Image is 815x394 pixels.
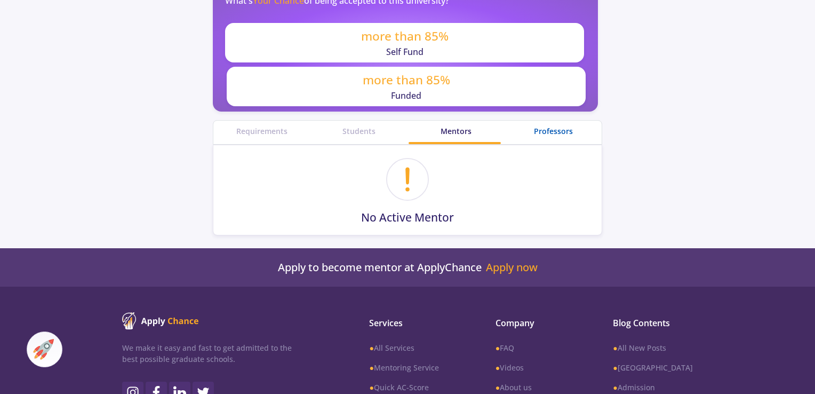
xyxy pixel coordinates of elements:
[33,339,54,360] img: ac-market
[496,363,500,373] b: ●
[496,382,579,393] a: ●About us
[361,209,454,226] p: No Active Mentor
[122,342,292,365] p: We make it easy and fast to get admitted to the best possible graduate schools.
[369,382,461,393] a: ●Quick AC-Score
[613,382,617,392] b: ●
[122,312,199,329] img: ApplyChance logo
[369,382,373,392] b: ●
[613,342,692,353] a: ●All New Posts
[369,317,461,329] span: Services
[505,125,602,137] a: Professors
[310,125,407,137] a: Students
[369,363,373,373] b: ●
[407,125,505,137] a: Mentors
[496,382,500,392] b: ●
[496,343,500,353] b: ●
[486,261,538,274] a: Apply now
[391,89,421,102] p: Funded
[496,317,579,329] span: Company
[496,362,579,373] a: ●Videos
[496,342,579,353] a: ●FAQ
[369,342,461,353] a: ●All Services
[369,343,373,353] b: ●
[363,71,450,89] p: more than 85%
[361,27,449,45] p: more than 85%
[613,382,692,393] a: ●Admission
[386,45,424,58] p: Self Fund
[613,317,692,329] span: Blog Contents
[613,362,692,373] a: ●[GEOGRAPHIC_DATA]
[613,343,617,353] b: ●
[369,362,461,373] a: ●Mentoring Service
[613,363,617,373] b: ●
[213,125,310,137] a: Requirements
